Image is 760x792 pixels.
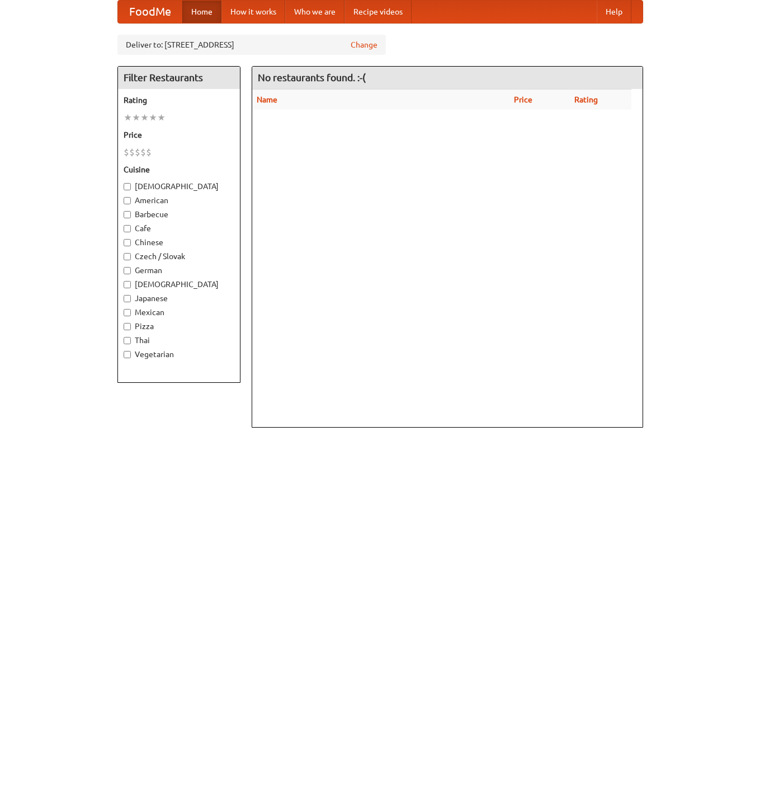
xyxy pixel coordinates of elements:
[124,195,234,206] label: American
[124,267,131,274] input: German
[257,95,277,104] a: Name
[124,335,234,346] label: Thai
[129,146,135,158] li: $
[146,146,152,158] li: $
[124,237,234,248] label: Chinese
[124,293,234,304] label: Japanese
[124,281,131,288] input: [DEMOGRAPHIC_DATA]
[124,279,234,290] label: [DEMOGRAPHIC_DATA]
[118,1,182,23] a: FoodMe
[574,95,598,104] a: Rating
[285,1,344,23] a: Who we are
[124,95,234,106] h5: Rating
[597,1,631,23] a: Help
[117,35,386,55] div: Deliver to: [STREET_ADDRESS]
[124,223,234,234] label: Cafe
[124,309,131,316] input: Mexican
[124,265,234,276] label: German
[344,1,412,23] a: Recipe videos
[140,111,149,124] li: ★
[124,211,131,218] input: Barbecue
[124,225,131,232] input: Cafe
[182,1,221,23] a: Home
[124,111,132,124] li: ★
[124,307,234,318] label: Mexican
[124,146,129,158] li: $
[124,251,234,262] label: Czech / Slovak
[124,349,234,360] label: Vegetarian
[118,67,240,89] h4: Filter Restaurants
[124,129,234,140] h5: Price
[124,197,131,204] input: American
[124,337,131,344] input: Thai
[124,295,131,302] input: Japanese
[514,95,532,104] a: Price
[124,239,131,246] input: Chinese
[132,111,140,124] li: ★
[258,72,366,83] ng-pluralize: No restaurants found. :-(
[124,253,131,260] input: Czech / Slovak
[351,39,377,50] a: Change
[124,164,234,175] h5: Cuisine
[124,183,131,190] input: [DEMOGRAPHIC_DATA]
[124,209,234,220] label: Barbecue
[124,321,234,332] label: Pizza
[140,146,146,158] li: $
[124,181,234,192] label: [DEMOGRAPHIC_DATA]
[135,146,140,158] li: $
[221,1,285,23] a: How it works
[124,351,131,358] input: Vegetarian
[124,323,131,330] input: Pizza
[149,111,157,124] li: ★
[157,111,166,124] li: ★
